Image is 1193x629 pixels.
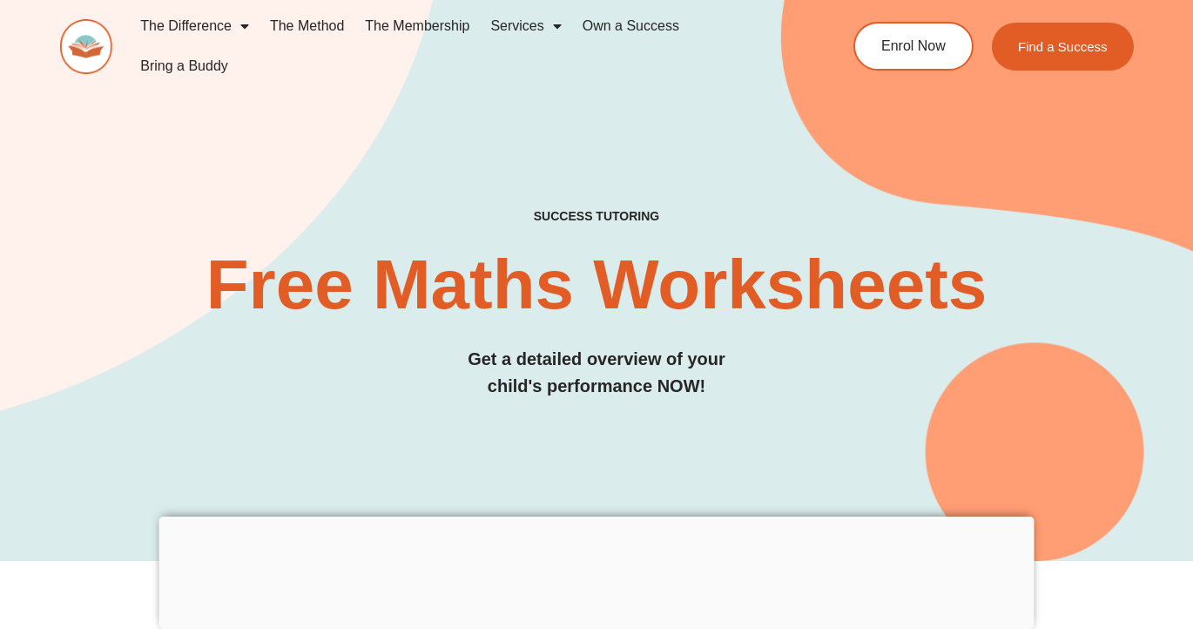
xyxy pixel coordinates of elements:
a: The Membership [354,6,480,46]
h2: Free Maths Worksheets​ [60,250,1134,320]
h4: SUCCESS TUTORING​ [60,209,1134,224]
a: Own a Success [572,6,690,46]
iframe: Chat Widget [894,432,1193,629]
a: The Difference [130,6,259,46]
a: Services [480,6,571,46]
span: Enrol Now [881,39,946,53]
a: The Method [259,6,354,46]
a: Find a Success [992,23,1134,71]
iframe: Advertisement [159,517,1035,625]
span: Find a Success [1018,40,1108,53]
nav: Menu [130,6,792,86]
a: Enrol Now [853,22,974,71]
a: Bring a Buddy [130,46,239,86]
h3: Get a detailed overview of your child's performance NOW! [60,346,1134,400]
